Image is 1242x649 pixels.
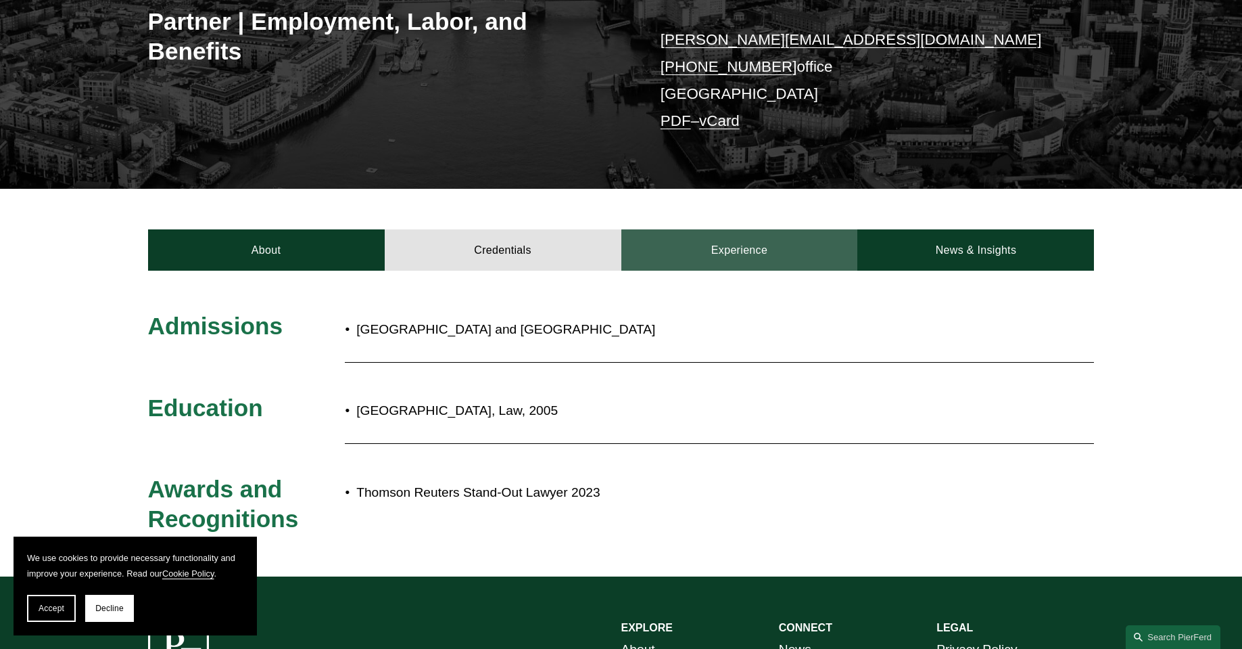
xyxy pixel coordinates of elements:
[661,31,1042,48] a: [PERSON_NAME][EMAIL_ADDRESS][DOMAIN_NAME]
[779,622,832,633] strong: CONNECT
[621,622,673,633] strong: EXPLORE
[148,476,299,532] span: Awards and Recognitions
[162,568,214,579] a: Cookie Policy
[148,7,621,66] h3: Partner | Employment, Labor, and Benefits
[148,229,385,270] a: About
[356,481,976,505] p: Thomson Reuters Stand-Out Lawyer 2023
[14,537,257,635] section: Cookie banner
[1126,625,1220,649] a: Search this site
[148,395,263,421] span: Education
[661,112,691,129] a: PDF
[621,229,858,270] a: Experience
[699,112,740,129] a: vCard
[936,622,973,633] strong: LEGAL
[95,604,124,613] span: Decline
[385,229,621,270] a: Credentials
[148,313,283,339] span: Admissions
[39,604,64,613] span: Accept
[356,318,700,342] p: [GEOGRAPHIC_DATA] and [GEOGRAPHIC_DATA]
[661,58,797,75] a: [PHONE_NUMBER]
[661,26,1055,135] p: office [GEOGRAPHIC_DATA] –
[356,399,976,423] p: [GEOGRAPHIC_DATA], Law, 2005
[85,595,134,622] button: Decline
[857,229,1094,270] a: News & Insights
[27,595,76,622] button: Accept
[27,550,243,581] p: We use cookies to provide necessary functionality and improve your experience. Read our .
